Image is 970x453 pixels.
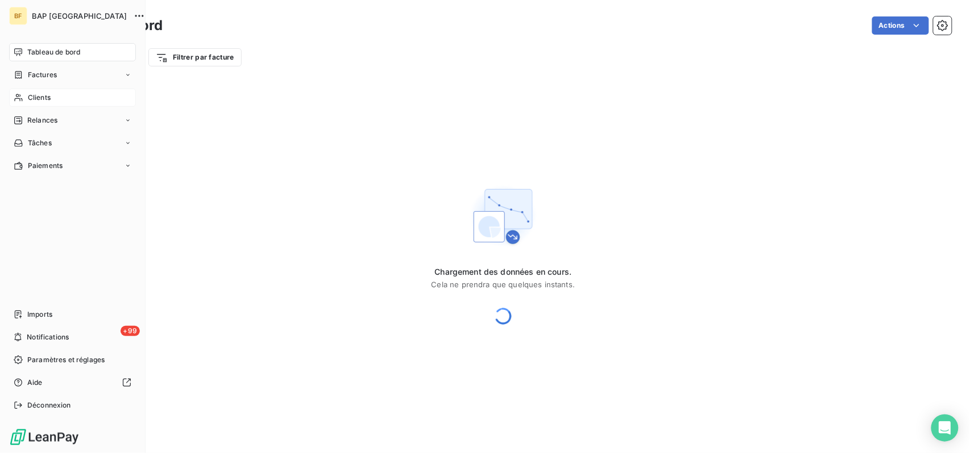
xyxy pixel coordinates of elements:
span: Tâches [28,138,52,148]
span: Tableau de bord [27,47,80,57]
span: Factures [28,70,57,80]
button: Filtrer par facture [148,48,242,66]
button: Actions [872,16,929,35]
span: BAP [GEOGRAPHIC_DATA] [32,11,127,20]
span: Paiements [28,161,63,171]
span: Notifications [27,332,69,342]
span: Chargement des données en cours. [432,266,575,278]
img: First time [467,180,540,253]
img: Logo LeanPay [9,428,80,446]
div: Open Intercom Messenger [931,414,959,442]
a: Aide [9,374,136,392]
span: Déconnexion [27,400,71,410]
span: Imports [27,309,52,320]
span: Cela ne prendra que quelques instants. [432,280,575,289]
span: Aide [27,378,43,388]
span: Relances [27,115,57,125]
span: Clients [28,93,51,103]
span: Paramètres et réglages [27,355,105,365]
span: +99 [121,326,140,336]
div: BF [9,7,27,25]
